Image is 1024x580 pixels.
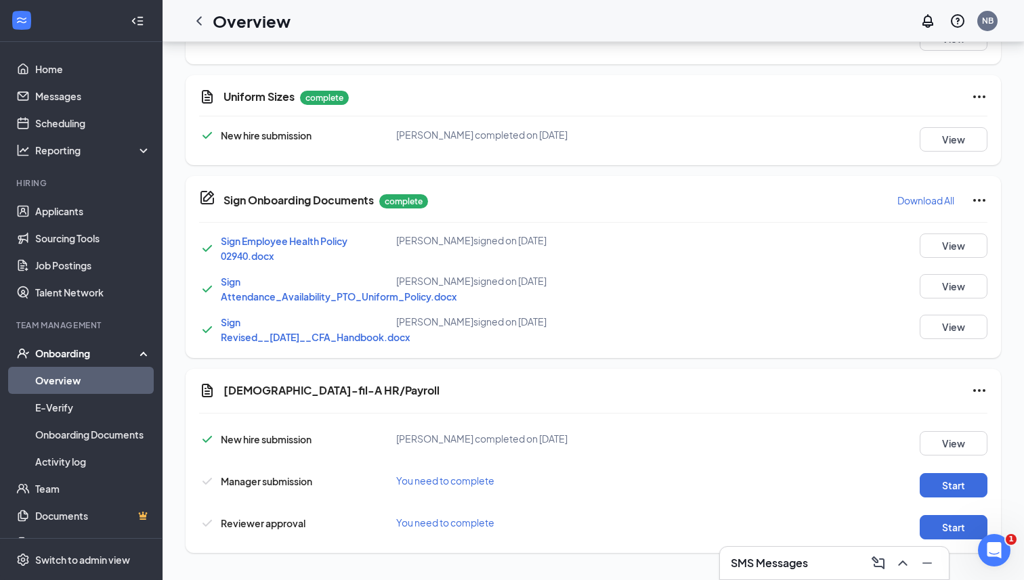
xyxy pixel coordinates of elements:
span: [PERSON_NAME] completed on [DATE] [396,129,568,141]
a: Applicants [35,198,151,225]
div: Reporting [35,143,152,157]
button: View [920,233,987,258]
svg: Checkmark [199,281,215,297]
span: New hire submission [221,433,312,445]
svg: ChevronUp [895,555,911,571]
button: View [920,315,987,339]
a: Onboarding Documents [35,421,151,448]
a: Team [35,475,151,502]
button: Download All [897,189,955,211]
a: DocumentsCrown [35,502,151,529]
div: [PERSON_NAME] signed on [DATE] [396,274,659,288]
svg: Checkmark [199,515,215,531]
svg: UserCheck [16,347,30,360]
svg: WorkstreamLogo [15,14,28,27]
a: SurveysCrown [35,529,151,556]
button: Minimize [916,552,938,574]
button: Start [920,515,987,539]
svg: Document [199,382,215,399]
div: [PERSON_NAME] signed on [DATE] [396,233,659,247]
svg: Analysis [16,143,30,157]
span: Manager submission [221,475,312,487]
button: ComposeMessage [868,552,889,574]
div: Switch to admin view [35,553,130,566]
svg: Ellipses [971,192,987,208]
a: Sign Attendance_Availability_PTO_Uniform_Policy.docx [221,275,456,303]
span: Reviewer approval [221,517,305,529]
p: complete [379,194,428,208]
svg: Checkmark [199,473,215,489]
svg: Settings [16,553,30,566]
h1: Overview [213,9,291,32]
button: View [920,127,987,152]
h3: SMS Messages [731,556,808,571]
svg: Minimize [919,555,935,571]
svg: ChevronLeft [191,13,207,29]
svg: Ellipses [971,382,987,399]
svg: CustomFormIcon [199,89,215,105]
svg: CompanyDocumentIcon [199,189,215,206]
a: Job Postings [35,252,151,279]
span: You need to complete [396,474,494,487]
a: Sourcing Tools [35,225,151,252]
div: Hiring [16,177,148,189]
svg: QuestionInfo [950,13,966,29]
span: 1 [1006,534,1017,545]
a: Messages [35,83,151,110]
span: New hire submission [221,129,312,141]
a: Sign Revised__[DATE]__CFA_Handbook.docx [221,316,410,343]
svg: ComposeMessage [870,555,887,571]
a: Talent Network [35,279,151,306]
div: Onboarding [35,347,140,360]
a: Sign Employee Health Policy 02940.docx [221,235,347,262]
button: ChevronUp [892,552,914,574]
p: complete [300,91,349,105]
a: Activity log [35,448,151,475]
div: Team Management [16,319,148,331]
svg: Checkmark [199,127,215,143]
a: Overview [35,367,151,394]
iframe: Intercom live chat [978,534,1010,566]
button: Start [920,473,987,497]
svg: Checkmark [199,240,215,256]
svg: Collapse [131,14,144,28]
div: NB [982,15,994,26]
svg: Checkmark [199,431,215,447]
svg: Ellipses [971,89,987,105]
a: Scheduling [35,110,151,137]
h5: [DEMOGRAPHIC_DATA]-fil-A HR/Payroll [223,383,440,398]
h5: Sign Onboarding Documents [223,193,374,208]
button: View [920,431,987,455]
span: [PERSON_NAME] completed on [DATE] [396,432,568,445]
a: E-Verify [35,394,151,421]
div: [PERSON_NAME] signed on [DATE] [396,315,659,328]
svg: Notifications [920,13,936,29]
svg: Checkmark [199,321,215,338]
h5: Uniform Sizes [223,89,295,104]
p: Download All [897,194,954,207]
button: View [920,274,987,298]
a: Home [35,55,151,83]
span: You need to complete [396,516,494,529]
